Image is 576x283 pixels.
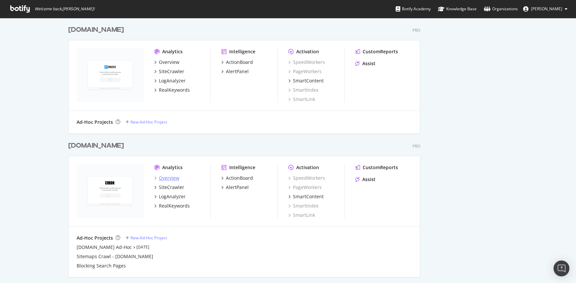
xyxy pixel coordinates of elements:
div: Overview [159,175,179,181]
span: Genevieve Lill [531,6,562,12]
div: Analytics [162,48,183,55]
div: [DOMAIN_NAME] [68,25,124,35]
a: SmartContent [288,77,324,84]
a: SmartLink [288,212,315,218]
a: Assist [355,60,376,67]
a: SmartIndex [288,87,318,93]
a: SmartLink [288,96,315,103]
img: ctinsider.com [77,48,144,102]
a: PageWorkers [288,68,322,75]
a: New Ad-Hoc Project [126,235,167,241]
div: Analytics [162,164,183,171]
a: LogAnalyzer [154,193,186,200]
a: [DOMAIN_NAME] [68,141,126,151]
a: SpeedWorkers [288,59,325,66]
div: [DOMAIN_NAME] [68,141,124,151]
div: Assist [362,60,376,67]
a: PageWorkers [288,184,322,191]
a: RealKeywords [154,203,190,209]
a: AlertPanel [221,184,249,191]
a: [DOMAIN_NAME] Ad-Hoc [77,244,132,251]
a: SmartIndex [288,203,318,209]
div: Pro [413,27,420,33]
div: Activation [296,48,319,55]
div: AlertPanel [226,184,249,191]
a: Sitemaps Crawl - [DOMAIN_NAME] [77,253,153,260]
a: Overview [154,59,179,66]
div: Intelligence [229,164,255,171]
span: Welcome back, [PERSON_NAME] ! [35,6,94,12]
div: Activation [296,164,319,171]
a: Blocking Search Pages [77,262,126,269]
div: SmartContent [293,193,324,200]
div: Ad-Hoc Projects [77,119,113,125]
button: [PERSON_NAME] [518,4,573,14]
img: chron.com [77,164,144,218]
div: SiteCrawler [159,184,184,191]
div: LogAnalyzer [159,193,186,200]
div: SmartContent [293,77,324,84]
a: [DATE] [136,244,149,250]
div: Organizations [484,6,518,12]
a: Overview [154,175,179,181]
div: New Ad-Hoc Project [130,235,167,241]
a: SpeedWorkers [288,175,325,181]
div: New Ad-Hoc Project [130,119,167,125]
a: CustomReports [355,164,398,171]
div: LogAnalyzer [159,77,186,84]
a: ActionBoard [221,175,253,181]
div: Overview [159,59,179,66]
a: RealKeywords [154,87,190,93]
div: Open Intercom Messenger [554,260,569,276]
div: Intelligence [229,48,255,55]
a: ActionBoard [221,59,253,66]
div: Assist [362,176,376,183]
div: AlertPanel [226,68,249,75]
a: Assist [355,176,376,183]
div: ActionBoard [226,175,253,181]
div: Ad-Hoc Projects [77,235,113,241]
a: SiteCrawler [154,184,184,191]
a: CustomReports [355,48,398,55]
div: RealKeywords [159,87,190,93]
a: SmartContent [288,193,324,200]
a: New Ad-Hoc Project [126,119,167,125]
a: [DOMAIN_NAME] [68,25,126,35]
div: Pro [413,143,420,149]
div: Knowledge Base [438,6,477,12]
div: CustomReports [363,164,398,171]
div: ActionBoard [226,59,253,66]
div: SiteCrawler [159,68,184,75]
div: Botify Academy [396,6,431,12]
a: AlertPanel [221,68,249,75]
a: LogAnalyzer [154,77,186,84]
a: SiteCrawler [154,68,184,75]
div: CustomReports [363,48,398,55]
div: RealKeywords [159,203,190,209]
